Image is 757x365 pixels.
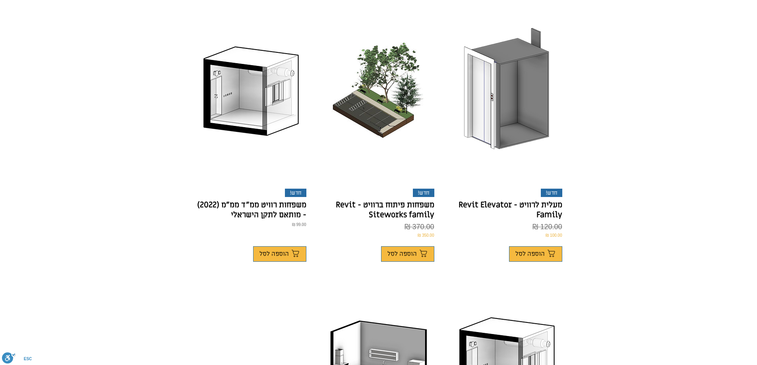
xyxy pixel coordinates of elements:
button: הוספה לסל [253,246,306,262]
a: חדש! מעלית לרוויט - Revit Elevator Family120.00 ₪100.00 ₪ [452,189,562,241]
button: הוספה לסל [509,246,562,262]
span: 370.00 ₪ [405,222,434,232]
p: משפחות פיתוח ברוויט - Revit Siteworks family [324,200,434,220]
span: הוספה לסל [387,251,417,257]
span: 120.00 ₪ [532,222,562,232]
span: 100.00 ₪ [546,232,562,238]
button: הוספה לסל [381,246,434,262]
div: חדש! [413,189,434,197]
span: הוספה לסל [515,251,545,257]
span: 99.00 ₪ [292,222,306,228]
span: הוספה לסל [259,251,289,257]
p: משפחות רוויט ממ"ד ממ"מ (2022) - מותאם לתקן הישראלי [196,200,306,220]
div: חדש! [541,189,562,197]
p: מעלית לרוויט - Revit Elevator Family [452,200,562,220]
div: חדש! [285,189,306,197]
a: חדש! משפחות פיתוח ברוויט - Revit Siteworks family370.00 ₪350.00 ₪ [324,189,434,241]
span: 350.00 ₪ [418,232,434,238]
a: חדש! משפחות רוויט ממ"ד ממ"מ (2022) - מותאם לתקן הישראלי99.00 ₪ [196,189,306,241]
